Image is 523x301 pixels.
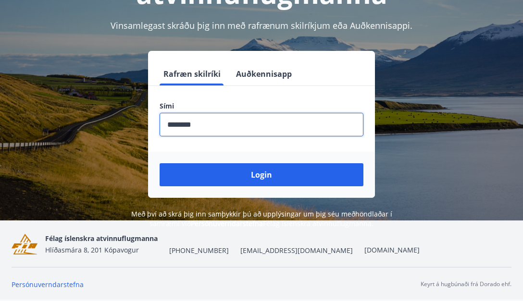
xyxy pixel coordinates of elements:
[131,209,392,228] span: Með því að skrá þig inn samþykkir þú að upplýsingar um þig séu meðhöndlaðar í samræmi við Félag í...
[111,20,412,31] span: Vinsamlegast skráðu þig inn með rafrænum skilríkjum eða Auðkennisappi.
[240,246,353,255] span: [EMAIL_ADDRESS][DOMAIN_NAME]
[45,245,139,254] span: Hlíðasmára 8, 201 Kópavogur
[364,245,420,254] a: [DOMAIN_NAME]
[232,62,296,85] button: Auðkennisapp
[160,101,363,111] label: Sími
[421,280,511,289] p: Keyrt á hugbúnaði frá Dorado ehf.
[12,234,37,254] img: FGYwLRsDkrbKU9IF3wjeuKl1ApL8nCcSRU6gK6qq.png
[191,219,263,228] a: Persónuverndarstefna
[160,62,224,85] button: Rafræn skilríki
[45,234,158,243] span: Félag íslenskra atvinnuflugmanna
[12,280,84,289] a: Persónuverndarstefna
[169,246,229,255] span: [PHONE_NUMBER]
[160,163,363,186] button: Login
